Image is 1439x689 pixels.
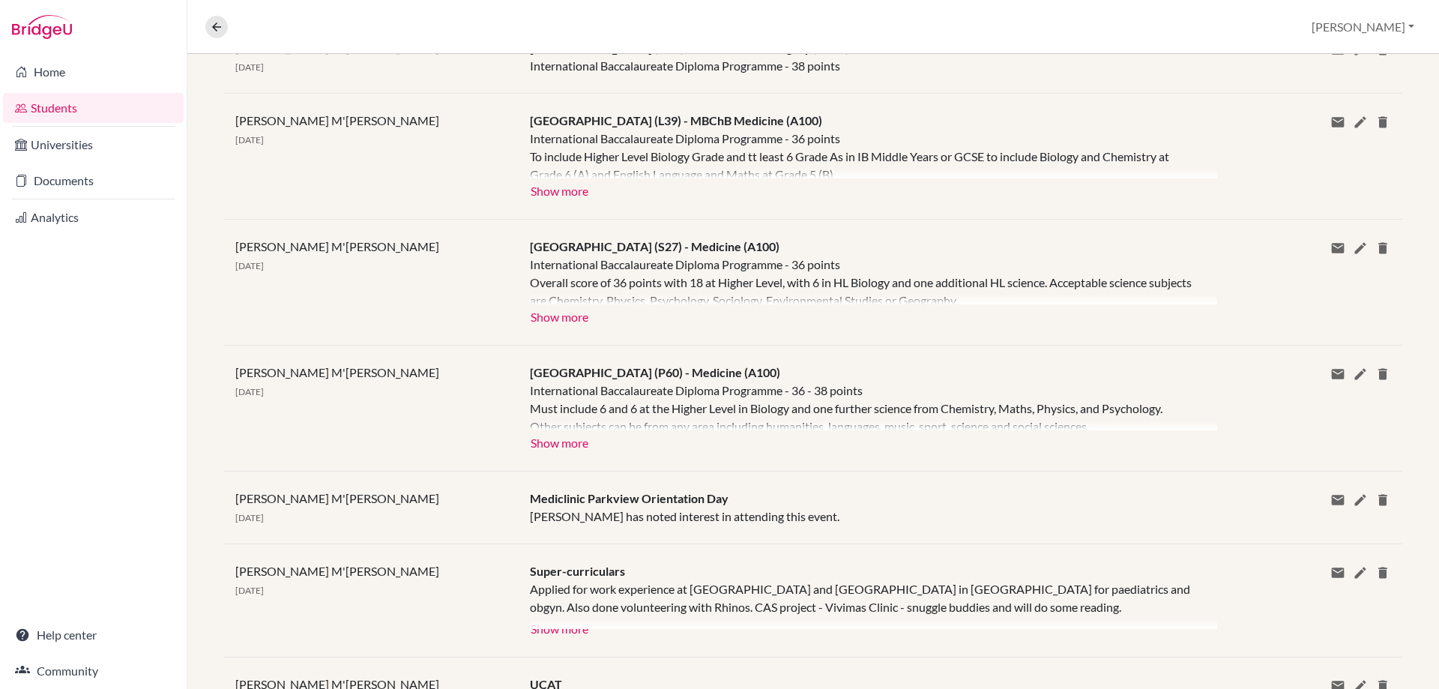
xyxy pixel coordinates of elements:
[235,260,264,271] span: [DATE]
[530,256,1195,304] div: International Baccalaureate Diploma Programme - 36 points Overall score of 36 points with 18 at H...
[1305,13,1421,41] button: [PERSON_NAME]
[12,15,72,39] img: Bridge-U
[3,656,184,686] a: Community
[235,512,264,523] span: [DATE]
[530,130,1195,178] div: International Baccalaureate Diploma Programme - 36 points To include Higher Level Biology Grade a...
[3,166,184,196] a: Documents
[519,39,1206,75] div: International Baccalaureate Diploma Programme - 38 points
[530,113,822,127] span: [GEOGRAPHIC_DATA] (L39) - MBChB Medicine (A100)
[530,491,728,505] span: Mediclinic Parkview Orientation Day
[235,564,439,578] span: [PERSON_NAME] M'[PERSON_NAME]
[530,564,625,578] span: Super-curriculars
[530,580,1195,616] div: Applied for work experience at [GEOGRAPHIC_DATA] and [GEOGRAPHIC_DATA] in [GEOGRAPHIC_DATA] for p...
[235,491,439,505] span: [PERSON_NAME] M'[PERSON_NAME]
[235,113,439,127] span: [PERSON_NAME] M'[PERSON_NAME]
[235,365,439,379] span: [PERSON_NAME] M'[PERSON_NAME]
[3,202,184,232] a: Analytics
[530,365,780,379] span: [GEOGRAPHIC_DATA] (P60) - Medicine (A100)
[530,239,779,253] span: [GEOGRAPHIC_DATA] (S27) - Medicine (A100)
[235,134,264,145] span: [DATE]
[235,61,264,73] span: [DATE]
[235,239,439,253] span: [PERSON_NAME] M'[PERSON_NAME]
[3,130,184,160] a: Universities
[519,490,1206,526] div: [PERSON_NAME] has noted interest in attending this event.
[3,57,184,87] a: Home
[3,620,184,650] a: Help center
[3,93,184,123] a: Students
[530,382,1195,430] div: International Baccalaureate Diploma Programme - 36 - 38 points Must include 6 and 6 at the Higher...
[530,304,589,327] button: Show more
[235,585,264,596] span: [DATE]
[530,430,589,453] button: Show more
[235,386,264,397] span: [DATE]
[530,178,589,201] button: Show more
